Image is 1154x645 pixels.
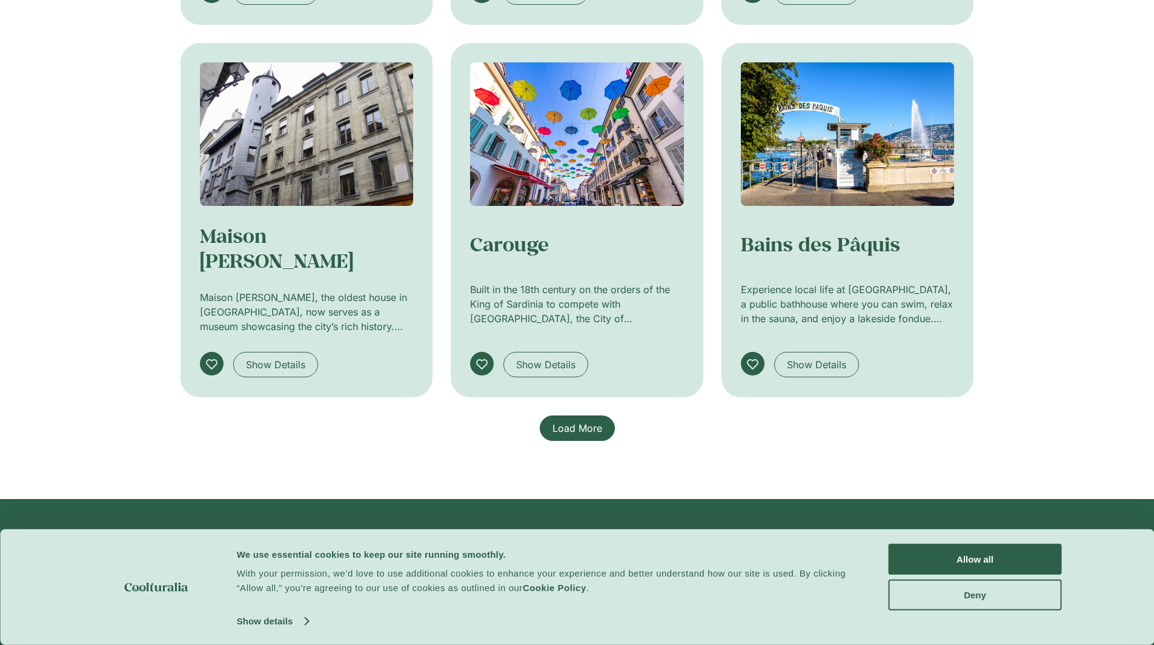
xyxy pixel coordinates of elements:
[741,231,900,257] a: Bains des Pâquis
[237,547,861,561] div: We use essential cookies to keep our site running smoothly.
[889,579,1062,610] button: Deny
[246,357,305,372] span: Show Details
[503,352,588,377] a: Show Details
[774,352,859,377] a: Show Details
[741,282,955,326] p: Experience local life at [GEOGRAPHIC_DATA], a public bathhouse where you can swim, relax in the s...
[237,612,308,630] a: Show details
[200,290,414,334] p: Maison [PERSON_NAME], the oldest house in [GEOGRAPHIC_DATA], now serves as a museum showcasing th...
[552,421,602,435] span: Load More
[233,352,318,377] a: Show Details
[200,223,353,273] a: Maison [PERSON_NAME]
[516,357,575,372] span: Show Details
[124,583,188,592] img: logo
[540,415,615,441] a: Load More
[787,357,846,372] span: Show Details
[586,583,589,593] span: .
[470,231,549,257] a: Carouge
[470,282,684,326] p: Built in the 18th century on the orders of the King of Sardinia to compete with [GEOGRAPHIC_DATA]...
[237,568,846,593] span: With your permission, we’d love to use additional cookies to enhance your experience and better u...
[889,544,1062,575] button: Allow all
[523,583,586,593] a: Cookie Policy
